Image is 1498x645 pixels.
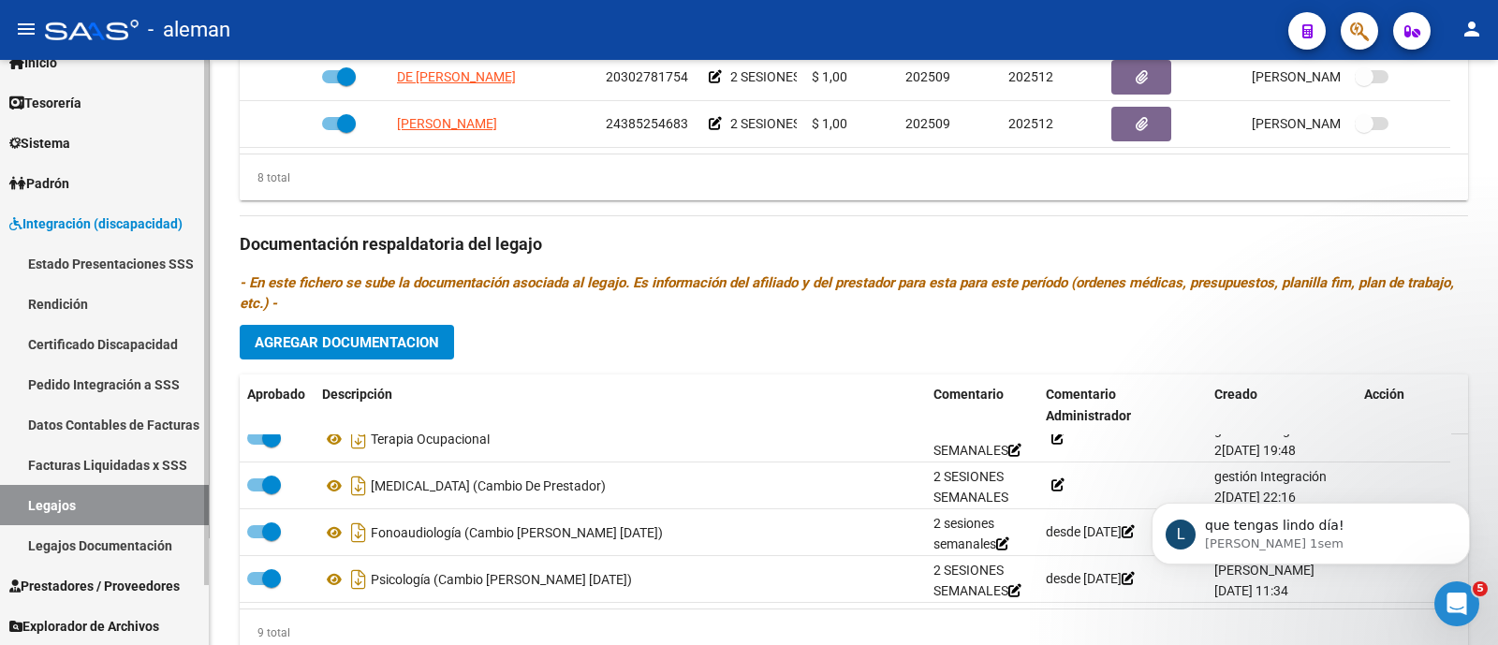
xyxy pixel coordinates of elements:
i: - En este fichero se sube la documentación asociada al legajo. Es información del afiliado y del ... [240,274,1454,312]
mat-icon: person [1461,18,1483,40]
span: Prestadores / Proveedores [9,576,180,596]
span: Explorador de Archivos [9,616,159,637]
span: Agregar Documentacion [255,334,439,351]
span: 2 SESIONES SEMANALES [730,116,878,131]
datatable-header-cell: Descripción [315,374,926,436]
span: 202509 [905,69,950,84]
iframe: Intercom live chat [1434,581,1479,626]
span: desde [DATE] [1046,524,1135,539]
span: 24385254683 [606,116,688,131]
mat-icon: menu [15,18,37,40]
span: 20302781754 [606,69,688,84]
span: Descripción [322,387,392,402]
span: $ 1,00 [812,69,847,84]
span: - aleman [148,9,230,51]
div: Fonoaudiología (Cambio [PERSON_NAME] [DATE]) [322,518,918,548]
span: Inicio [9,52,57,73]
span: Creado [1214,387,1257,402]
div: Terapia Ocupacional [322,424,918,454]
button: Agregar Documentacion [240,325,454,359]
span: $ 1,00 [812,116,847,131]
h3: Documentación respaldatoria del legajo [240,231,1468,257]
span: Sistema [9,133,70,154]
span: 202512 [1008,69,1053,84]
span: 2 sesiones semanales [933,516,1009,552]
iframe: Intercom notifications mensaje [1123,463,1498,594]
span: Comentario Administrador [1046,387,1131,423]
datatable-header-cell: Acción [1357,374,1450,436]
span: 2 SESIONES SEMANALES [730,69,878,84]
datatable-header-cell: Aprobado [240,374,315,436]
div: Psicología (Cambio [PERSON_NAME] [DATE]) [322,564,918,594]
span: 202512 [1008,116,1053,131]
span: Comentario [933,387,1004,402]
span: Tesorería [9,93,81,113]
span: [PERSON_NAME] [397,116,497,131]
div: [MEDICAL_DATA] (Cambio De Prestador) [322,471,918,501]
span: Acción [1364,387,1404,402]
span: [DATE] 19:48 [1222,443,1296,458]
span: Integración (discapacidad) [9,213,183,234]
span: [PERSON_NAME] [DATE] [1252,69,1399,84]
div: 8 total [240,168,290,188]
div: 9 total [240,623,290,643]
datatable-header-cell: Creado [1207,374,1357,436]
datatable-header-cell: Comentario [926,374,1038,436]
span: 2 SESIONES SEMANALES [933,563,1021,599]
i: Descargar documento [346,518,371,548]
i: Descargar documento [346,471,371,501]
span: 5 [1473,581,1488,596]
span: DE [PERSON_NAME] [397,69,516,84]
span: Padrón [9,173,69,194]
i: Descargar documento [346,564,371,594]
span: Aprobado [247,387,305,402]
span: 202509 [905,116,950,131]
i: Descargar documento [346,424,371,454]
datatable-header-cell: Comentario Administrador [1038,374,1207,436]
span: 2 SESIONES SEMANALES Agosto-diciembre [933,469,1008,548]
span: desde [DATE] [1046,571,1135,586]
span: [PERSON_NAME] [DATE] [1252,116,1399,131]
